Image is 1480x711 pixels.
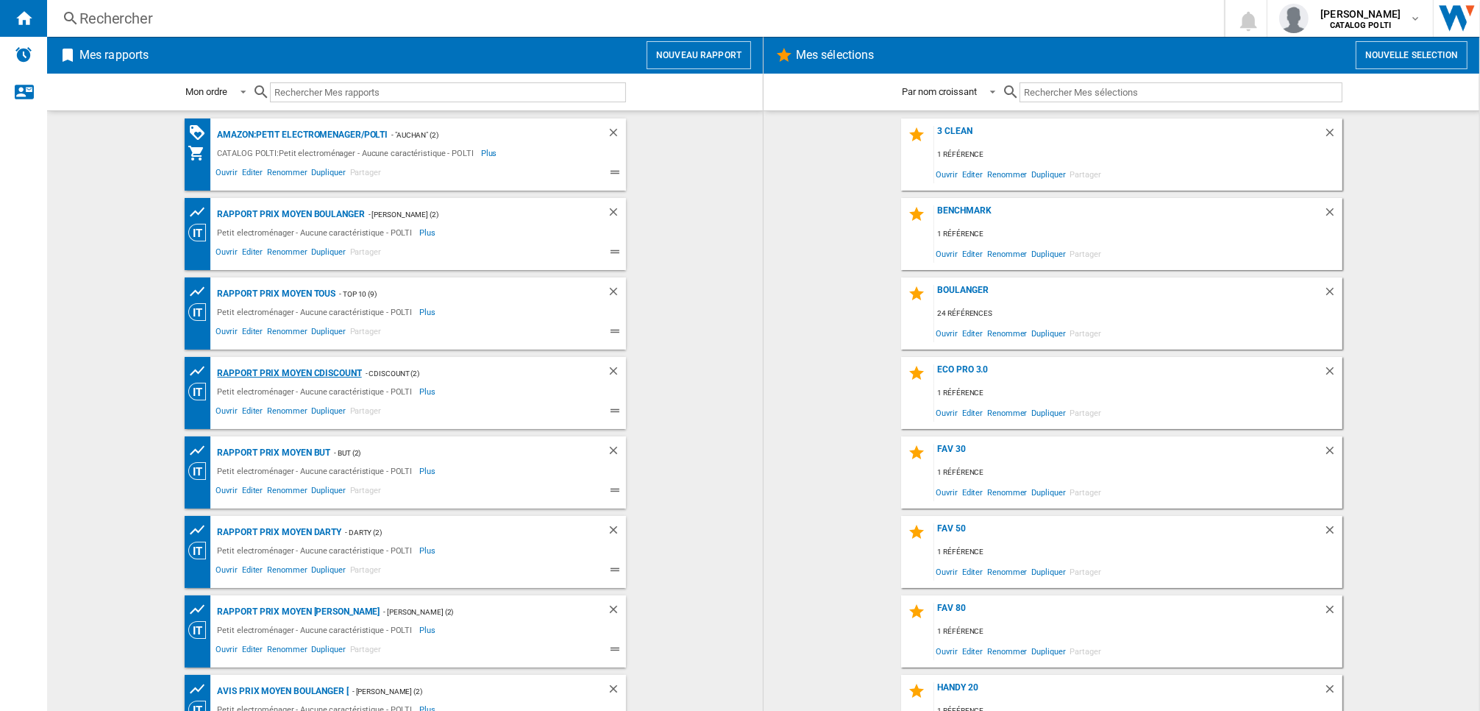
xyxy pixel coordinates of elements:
[960,641,985,661] span: Editer
[793,41,877,69] h2: Mes sélections
[1068,641,1103,661] span: Partager
[348,166,383,183] span: Partager
[419,621,438,639] span: Plus
[1030,323,1068,343] span: Dupliquer
[985,562,1029,581] span: Renommer
[188,283,214,301] div: Tableau des prix des produits
[1068,482,1103,502] span: Partager
[1030,244,1068,263] span: Dupliquer
[214,285,336,303] div: Rapport Prix Moyen Tous
[934,364,1323,384] div: Eco Pro 3.0
[607,205,626,224] div: Supprimer
[607,126,626,144] div: Supprimer
[380,603,577,621] div: - [PERSON_NAME] (2)
[934,205,1323,225] div: BENCHMARK
[985,164,1029,184] span: Renommer
[310,484,348,501] span: Dupliquer
[310,245,348,263] span: Dupliquer
[1068,244,1103,263] span: Partager
[1323,523,1342,543] div: Supprimer
[934,323,960,343] span: Ouvrir
[79,8,1186,29] div: Rechercher
[1068,403,1103,422] span: Partager
[341,523,577,542] div: - Darty (2)
[607,444,626,462] div: Supprimer
[1030,482,1068,502] span: Dupliquer
[1323,285,1342,305] div: Supprimer
[214,462,420,480] div: Petit electroménager - Aucune caractéristique - POLTI
[240,404,265,422] span: Editer
[903,86,977,97] div: Par nom croissant
[348,643,383,660] span: Partager
[188,303,214,321] div: Vision Catégorie
[1323,126,1342,146] div: Supprimer
[188,601,214,619] div: Tableau des prix des produits
[985,323,1029,343] span: Renommer
[934,126,1323,146] div: 3 Clean
[1020,82,1342,102] input: Rechercher Mes sélections
[214,643,240,660] span: Ouvrir
[188,462,214,480] div: Vision Catégorie
[985,482,1029,502] span: Renommer
[934,603,1323,623] div: FAV 80
[607,682,626,701] div: Supprimer
[365,205,577,224] div: - [PERSON_NAME] (2)
[934,285,1323,305] div: Boulanger
[214,166,240,183] span: Ouvrir
[214,444,331,462] div: Rapport Prix Moyen BUT
[265,563,309,581] span: Renommer
[1323,364,1342,384] div: Supprimer
[214,682,349,701] div: Avis Prix Moyen Boulanger [
[934,482,960,502] span: Ouvrir
[960,244,985,263] span: Editer
[310,404,348,422] span: Dupliquer
[934,641,960,661] span: Ouvrir
[1030,641,1068,661] span: Dupliquer
[214,303,420,321] div: Petit electroménager - Aucune caractéristique - POLTI
[960,323,985,343] span: Editer
[214,542,420,559] div: Petit electroménager - Aucune caractéristique - POLTI
[934,543,1342,562] div: 1 référence
[934,146,1342,164] div: 1 référence
[1323,205,1342,225] div: Supprimer
[349,682,577,701] div: - [PERSON_NAME] (2)
[1323,682,1342,702] div: Supprimer
[310,166,348,183] span: Dupliquer
[1323,444,1342,464] div: Supprimer
[607,364,626,383] div: Supprimer
[348,484,383,501] span: Partager
[1279,4,1309,33] img: profile.jpg
[607,285,626,303] div: Supprimer
[419,542,438,559] span: Plus
[419,224,438,241] span: Plus
[934,623,1342,641] div: 1 référence
[934,225,1342,244] div: 1 référence
[188,362,214,381] div: Tableau des prix des produits
[310,563,348,581] span: Dupliquer
[330,444,577,462] div: - BUT (2)
[348,245,383,263] span: Partager
[934,403,960,422] span: Ouvrir
[310,643,348,660] span: Dupliquer
[214,126,388,144] div: AMAZON:Petit electromenager/POLTI
[1330,21,1391,30] b: CATALOG POLTI
[1068,164,1103,184] span: Partager
[985,244,1029,263] span: Renommer
[214,364,362,383] div: Rapport Prix Moyen CDiscount
[188,542,214,559] div: Vision Catégorie
[214,224,420,241] div: Petit electroménager - Aucune caractéristique - POLTI
[240,484,265,501] span: Editer
[214,563,240,581] span: Ouvrir
[265,325,309,342] span: Renommer
[934,164,960,184] span: Ouvrir
[188,224,214,241] div: Vision Catégorie
[240,245,265,263] span: Editer
[934,464,1342,482] div: 1 référence
[985,641,1029,661] span: Renommer
[1030,164,1068,184] span: Dupliquer
[240,563,265,581] span: Editer
[188,144,214,162] div: Mon assortiment
[1068,562,1103,581] span: Partager
[960,403,985,422] span: Editer
[15,46,32,63] img: alerts-logo.svg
